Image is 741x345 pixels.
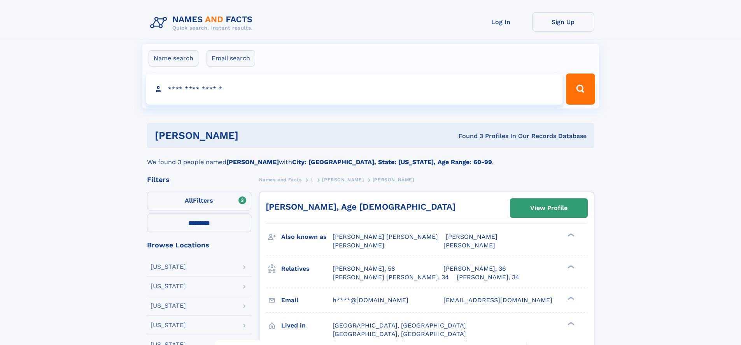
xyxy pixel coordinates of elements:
[281,294,333,307] h3: Email
[147,12,259,33] img: Logo Names and Facts
[185,197,193,204] span: All
[259,175,302,184] a: Names and Facts
[281,319,333,332] h3: Lived in
[532,12,594,32] a: Sign Up
[443,296,552,304] span: [EMAIL_ADDRESS][DOMAIN_NAME]
[151,322,186,328] div: [US_STATE]
[443,264,506,273] a: [PERSON_NAME], 36
[566,296,575,301] div: ❯
[151,303,186,309] div: [US_STATE]
[333,233,438,240] span: [PERSON_NAME] [PERSON_NAME]
[446,233,498,240] span: [PERSON_NAME]
[457,273,519,282] a: [PERSON_NAME], 34
[226,158,279,166] b: [PERSON_NAME]
[147,148,594,167] div: We found 3 people named with .
[310,175,314,184] a: L
[155,131,349,140] h1: [PERSON_NAME]
[310,177,314,182] span: L
[146,74,563,105] input: search input
[566,74,595,105] button: Search Button
[281,230,333,243] h3: Also known as
[292,158,492,166] b: City: [GEOGRAPHIC_DATA], State: [US_STATE], Age Range: 60-99
[266,202,455,212] a: [PERSON_NAME], Age [DEMOGRAPHIC_DATA]
[207,50,255,67] label: Email search
[333,273,449,282] a: [PERSON_NAME] [PERSON_NAME], 34
[151,283,186,289] div: [US_STATE]
[373,177,414,182] span: [PERSON_NAME]
[566,233,575,238] div: ❯
[281,262,333,275] h3: Relatives
[470,12,532,32] a: Log In
[566,264,575,269] div: ❯
[349,132,587,140] div: Found 3 Profiles In Our Records Database
[322,175,364,184] a: [PERSON_NAME]
[147,192,251,210] label: Filters
[322,177,364,182] span: [PERSON_NAME]
[510,199,587,217] a: View Profile
[333,330,466,338] span: [GEOGRAPHIC_DATA], [GEOGRAPHIC_DATA]
[333,264,395,273] a: [PERSON_NAME], 58
[530,199,568,217] div: View Profile
[566,321,575,326] div: ❯
[333,322,466,329] span: [GEOGRAPHIC_DATA], [GEOGRAPHIC_DATA]
[147,176,251,183] div: Filters
[151,264,186,270] div: [US_STATE]
[443,242,495,249] span: [PERSON_NAME]
[147,242,251,249] div: Browse Locations
[333,242,384,249] span: [PERSON_NAME]
[149,50,198,67] label: Name search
